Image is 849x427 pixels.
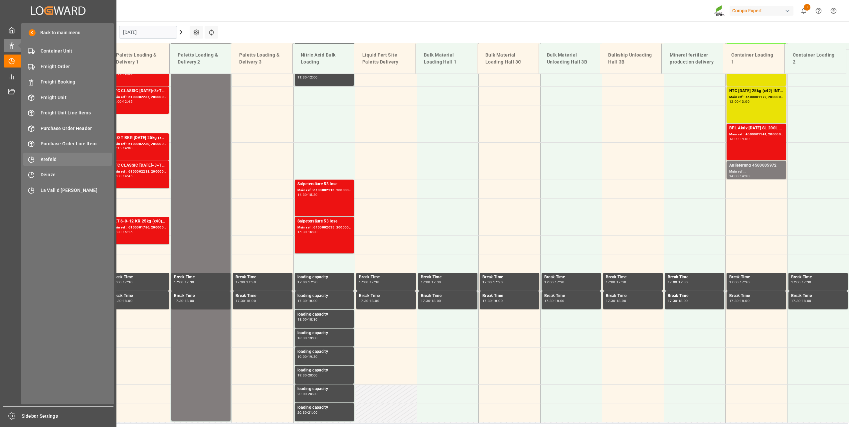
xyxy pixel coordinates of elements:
div: 19:00 [308,337,318,340]
div: Paletts Loading & Delivery 3 [237,49,287,68]
div: 17:00 [174,281,184,284]
div: loading capacity [297,386,352,392]
div: 17:30 [729,299,739,302]
div: 17:30 [493,281,503,284]
div: 19:30 [308,355,318,358]
div: Break Time [668,293,722,299]
div: 17:00 [482,281,492,284]
div: - [245,299,246,302]
div: 15:30 [308,193,318,196]
div: 18:00 [740,299,750,302]
div: - [739,175,740,178]
div: 14:45 [123,175,132,178]
div: Anlieferung 4500005972 [729,162,783,169]
a: My Reports [4,70,113,83]
div: Container Loading 2 [790,49,841,68]
div: 14:30 [740,175,750,178]
div: 17:30 [616,281,626,284]
div: 18:00 [185,299,194,302]
span: 1 [804,4,810,11]
div: - [307,299,308,302]
div: loading capacity [297,367,352,374]
div: Paletts Loading & Delivery 2 [175,49,226,68]
span: Krefeld [41,156,112,163]
div: Break Time [729,274,783,281]
div: - [307,76,308,79]
div: - [183,281,184,284]
div: 17:00 [236,281,245,284]
div: - [739,100,740,103]
div: 17:30 [802,281,811,284]
div: 13:00 [740,100,750,103]
div: 17:30 [236,299,245,302]
div: - [307,392,308,395]
div: Break Time [668,274,722,281]
div: 18:00 [370,299,379,302]
div: 17:00 [729,281,739,284]
div: 17:30 [370,281,379,284]
div: Break Time [544,293,598,299]
button: Help Center [811,3,826,18]
div: 17:00 [421,281,430,284]
span: Purchase Order Line Item [41,140,112,147]
a: Document Management [4,85,113,98]
div: 18:00 [431,299,441,302]
div: 18:00 [493,299,503,302]
div: 17:00 [297,281,307,284]
span: Freight Booking [41,78,112,85]
div: - [554,281,555,284]
div: - [122,281,123,284]
div: 14:00 [123,147,132,150]
div: - [739,137,740,140]
div: 20:00 [297,392,307,395]
div: Break Time [174,274,228,281]
div: Break Time [112,293,166,299]
div: Break Time [606,293,660,299]
div: Nitric Acid Bulk Loading [298,49,349,68]
div: Main ref : 6100002238, 2000001528 [112,169,166,175]
div: 15:30 [297,230,307,233]
div: - [615,281,616,284]
div: - [492,281,493,284]
div: - [307,193,308,196]
div: - [307,337,308,340]
div: - [183,299,184,302]
div: Container Loading 1 [729,49,779,68]
span: Sidebar Settings [22,413,114,420]
div: Main ref : 6100002237, 2000001528 [112,94,166,100]
div: 17:00 [544,281,554,284]
div: Break Time [174,293,228,299]
div: 14:30 [297,193,307,196]
div: - [307,411,308,414]
div: Break Time [236,274,290,281]
span: Freight Order [41,63,112,70]
div: 17:00 [606,281,615,284]
div: Break Time [791,293,845,299]
div: - [122,230,123,233]
span: Container Unit [41,48,112,55]
div: 14:00 [112,175,122,178]
div: 18:00 [246,299,256,302]
a: Container Unit [23,45,112,58]
div: Break Time [421,274,475,281]
div: FET 6-0-12 KR 25kg (x40) EN MTOFLO T PERM [DATE] 25kg (x42) WWBFL AKTIV [DATE] SL 10L (x60) EN,GR [112,218,166,225]
div: Main ref : 4500001172, 2000001248 [729,94,783,100]
div: 11:30 [297,76,307,79]
div: - [122,147,123,150]
div: 12:00 [112,100,122,103]
div: - [800,281,801,284]
a: Timeslot Management [4,55,113,68]
div: Break Time [112,274,166,281]
a: Purchase Order Line Item [23,137,112,150]
a: Krefeld [23,153,112,166]
div: 16:15 [123,230,132,233]
div: 17:30 [174,299,184,302]
div: - [554,299,555,302]
div: 18:00 [555,299,565,302]
div: 18:00 [616,299,626,302]
a: Freight Unit [23,91,112,104]
button: show 1 new notifications [796,3,811,18]
div: 21:00 [308,411,318,414]
div: FLO T BKR [DATE] 25kg (x40) D,ATBT SPORT [DATE] 25%UH 3M 25kg (x40) INTFLO T CLUB [DATE] 25kg (x4... [112,135,166,141]
div: - [430,281,431,284]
